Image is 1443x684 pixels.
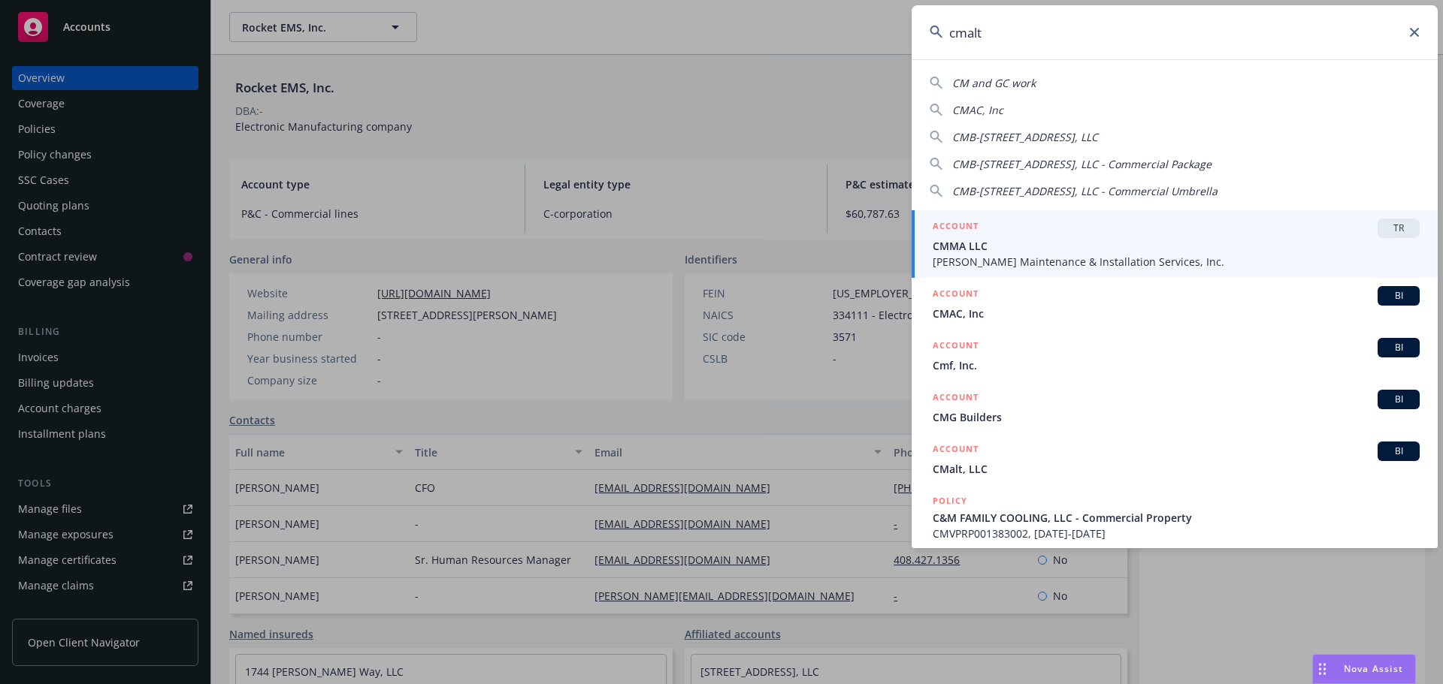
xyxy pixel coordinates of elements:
[1344,662,1403,675] span: Nova Assist
[933,390,979,408] h5: ACCOUNT
[933,357,1420,373] span: Cmf, Inc.
[912,381,1438,433] a: ACCOUNTBICMG Builders
[933,254,1420,270] span: [PERSON_NAME] Maintenance & Installation Services, Inc.
[1384,393,1414,406] span: BI
[933,238,1420,254] span: CMMA LLC
[1384,221,1414,235] span: TR
[933,286,979,304] h5: ACCOUNT
[933,461,1420,477] span: CMalt, LLC
[933,493,967,508] h5: POLICY
[912,210,1438,278] a: ACCOUNTTRCMMA LLC[PERSON_NAME] Maintenance & Installation Services, Inc.
[952,130,1098,144] span: CMB-[STREET_ADDRESS], LLC
[1384,444,1414,458] span: BI
[1312,654,1416,684] button: Nova Assist
[933,338,979,356] h5: ACCOUNT
[952,103,1003,117] span: CMAC, Inc
[912,485,1438,550] a: POLICYC&M FAMILY COOLING, LLC - Commercial PropertyCMVPRP001383002, [DATE]-[DATE]
[933,510,1420,526] span: C&M FAMILY COOLING, LLC - Commercial Property
[933,218,979,237] h5: ACCOUNT
[952,184,1218,198] span: CMB-[STREET_ADDRESS], LLC - Commercial Umbrella
[1384,341,1414,354] span: BI
[933,306,1420,321] span: CMAC, Inc
[933,441,979,460] h5: ACCOUNT
[952,157,1212,171] span: CMB-[STREET_ADDRESS], LLC - Commercial Package
[912,5,1438,59] input: Search...
[933,526,1420,541] span: CMVPRP001383002, [DATE]-[DATE]
[1313,655,1332,683] div: Drag to move
[933,409,1420,425] span: CMG Builders
[912,278,1438,330] a: ACCOUNTBICMAC, Inc
[912,330,1438,381] a: ACCOUNTBICmf, Inc.
[1384,289,1414,303] span: BI
[912,433,1438,485] a: ACCOUNTBICMalt, LLC
[952,76,1036,90] span: CM and GC work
